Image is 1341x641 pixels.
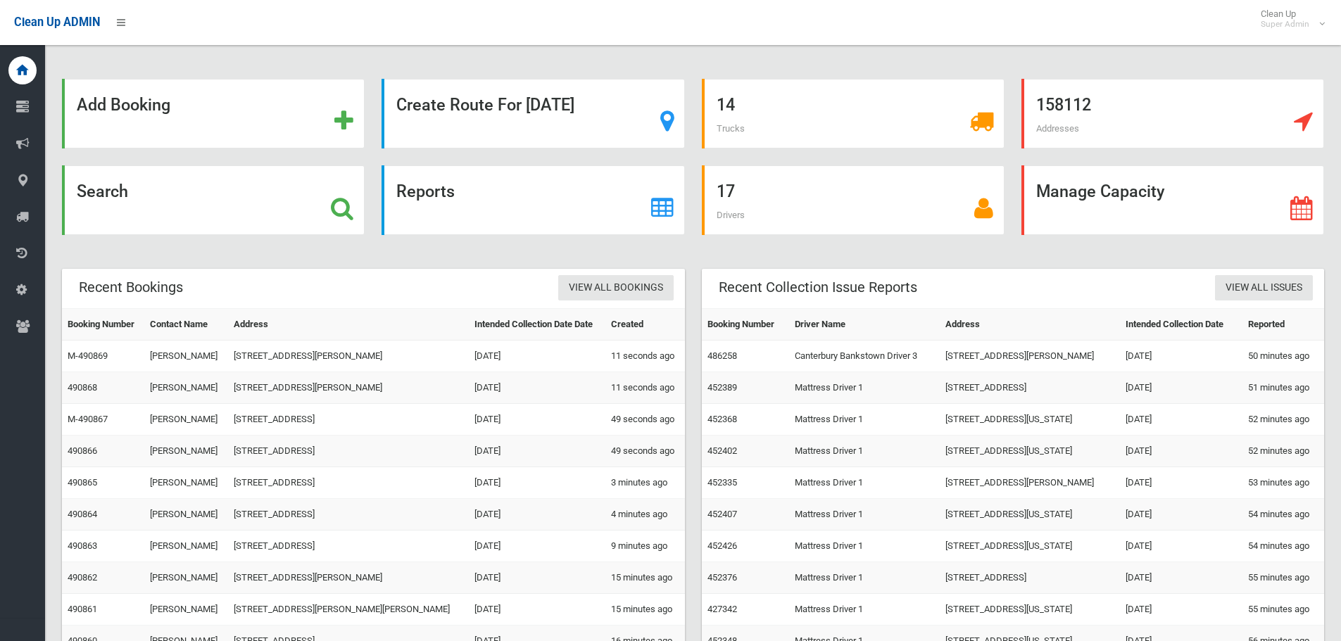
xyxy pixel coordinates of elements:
td: Canterbury Bankstown Driver 3 [789,341,940,372]
td: [STREET_ADDRESS] [228,404,469,436]
td: [STREET_ADDRESS] [228,467,469,499]
strong: 17 [717,182,735,201]
td: Mattress Driver 1 [789,404,940,436]
td: [STREET_ADDRESS][US_STATE] [940,594,1119,626]
th: Intended Collection Date Date [469,309,606,341]
td: 15 minutes ago [605,594,684,626]
span: Addresses [1036,123,1079,134]
td: [PERSON_NAME] [144,531,227,562]
th: Address [228,309,469,341]
a: 452389 [707,382,737,393]
td: 52 minutes ago [1242,436,1324,467]
a: 427342 [707,604,737,614]
a: 17 Drivers [702,165,1005,235]
a: M-490869 [68,350,108,361]
td: [STREET_ADDRESS][PERSON_NAME] [940,467,1119,499]
td: Mattress Driver 1 [789,436,940,467]
th: Driver Name [789,309,940,341]
td: [DATE] [1120,372,1242,404]
td: 55 minutes ago [1242,562,1324,594]
td: [DATE] [469,562,606,594]
td: Mattress Driver 1 [789,372,940,404]
td: [DATE] [1120,436,1242,467]
strong: 158112 [1036,95,1091,115]
a: 452368 [707,414,737,424]
td: [DATE] [469,436,606,467]
td: 3 minutes ago [605,467,684,499]
td: 15 minutes ago [605,562,684,594]
td: Mattress Driver 1 [789,594,940,626]
a: View All Bookings [558,275,674,301]
td: [DATE] [1120,467,1242,499]
a: 158112 Addresses [1021,79,1324,148]
td: [PERSON_NAME] [144,372,227,404]
span: Trucks [717,123,745,134]
td: [STREET_ADDRESS] [228,436,469,467]
td: [DATE] [1120,341,1242,372]
td: [STREET_ADDRESS][US_STATE] [940,499,1119,531]
th: Address [940,309,1119,341]
a: 486258 [707,350,737,361]
td: [DATE] [1120,499,1242,531]
td: Mattress Driver 1 [789,531,940,562]
td: [PERSON_NAME] [144,562,227,594]
a: 490862 [68,572,97,583]
td: 54 minutes ago [1242,531,1324,562]
td: [STREET_ADDRESS][PERSON_NAME] [228,341,469,372]
a: View All Issues [1215,275,1313,301]
td: 55 minutes ago [1242,594,1324,626]
a: 452335 [707,477,737,488]
th: Created [605,309,684,341]
strong: Add Booking [77,95,170,115]
td: Mattress Driver 1 [789,562,940,594]
td: [DATE] [1120,531,1242,562]
td: [DATE] [469,594,606,626]
td: [STREET_ADDRESS][PERSON_NAME] [228,562,469,594]
a: 14 Trucks [702,79,1005,148]
td: 11 seconds ago [605,372,684,404]
td: 49 seconds ago [605,404,684,436]
td: [STREET_ADDRESS][US_STATE] [940,436,1119,467]
td: Mattress Driver 1 [789,499,940,531]
span: Clean Up ADMIN [14,15,100,29]
td: 54 minutes ago [1242,499,1324,531]
td: 9 minutes ago [605,531,684,562]
th: Reported [1242,309,1324,341]
td: [STREET_ADDRESS][PERSON_NAME] [228,372,469,404]
td: [DATE] [469,404,606,436]
a: 452402 [707,445,737,456]
td: [DATE] [1120,404,1242,436]
header: Recent Collection Issue Reports [702,274,934,301]
span: Clean Up [1254,8,1323,30]
td: [STREET_ADDRESS][US_STATE] [940,404,1119,436]
td: 4 minutes ago [605,499,684,531]
td: [DATE] [1120,594,1242,626]
a: 452407 [707,509,737,519]
td: 53 minutes ago [1242,467,1324,499]
td: [PERSON_NAME] [144,436,227,467]
strong: Search [77,182,128,201]
a: Search [62,165,365,235]
td: [PERSON_NAME] [144,594,227,626]
strong: Manage Capacity [1036,182,1164,201]
td: [DATE] [469,531,606,562]
td: [PERSON_NAME] [144,341,227,372]
th: Contact Name [144,309,227,341]
td: [STREET_ADDRESS] [228,499,469,531]
header: Recent Bookings [62,274,200,301]
a: Manage Capacity [1021,165,1324,235]
th: Booking Number [62,309,144,341]
td: [STREET_ADDRESS][US_STATE] [940,531,1119,562]
td: [PERSON_NAME] [144,404,227,436]
span: Drivers [717,210,745,220]
a: 490864 [68,509,97,519]
td: [PERSON_NAME] [144,467,227,499]
a: 490863 [68,540,97,551]
td: [STREET_ADDRESS] [940,562,1119,594]
a: 490861 [68,604,97,614]
a: M-490867 [68,414,108,424]
td: [DATE] [469,467,606,499]
td: [DATE] [469,341,606,372]
td: [STREET_ADDRESS] [228,531,469,562]
a: 490866 [68,445,97,456]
